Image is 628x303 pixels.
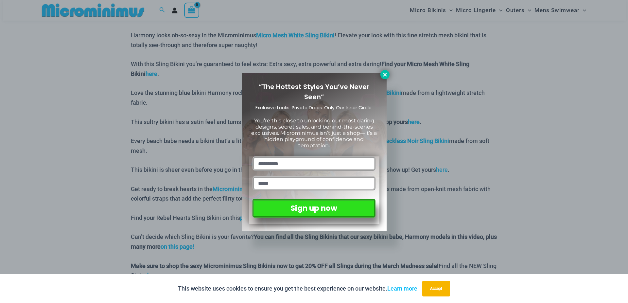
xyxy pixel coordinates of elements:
[251,117,377,149] span: You’re this close to unlocking our most daring designs, secret sales, and behind-the-scenes exclu...
[253,199,375,218] button: Sign up now
[422,281,450,296] button: Accept
[380,70,390,79] button: Close
[178,284,417,294] p: This website uses cookies to ensure you get the best experience on our website.
[387,285,417,292] a: Learn more
[255,104,373,111] span: Exclusive Looks. Private Drops. Only Our Inner Circle.
[259,82,369,101] span: “The Hottest Styles You’ve Never Seen”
